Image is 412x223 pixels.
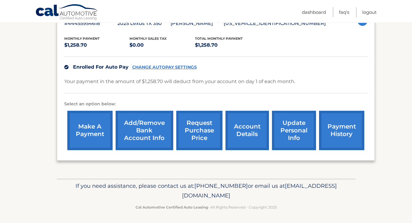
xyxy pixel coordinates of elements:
[64,41,130,49] p: $1,258.70
[302,7,326,17] a: Dashboard
[195,36,243,41] span: Total Monthly Payment
[61,204,352,210] p: - All Rights Reserved - Copyright 2025
[319,111,364,150] a: payment history
[225,111,269,150] a: account details
[136,205,208,209] strong: Cal Automotive Certified Auto Leasing
[224,19,326,28] p: [US_VEHICLE_IDENTIFICATION_NUMBER]
[73,64,129,70] span: Enrolled For Auto Pay
[64,19,117,28] p: #44455954618
[129,36,167,41] span: Monthly sales Tax
[272,111,316,150] a: update personal info
[116,111,173,150] a: Add/Remove bank account info
[61,181,352,200] p: If you need assistance, please contact us at: or email us at
[117,19,171,28] p: 2025 Lexus TX 350
[64,101,367,108] p: Select an option below:
[64,36,100,41] span: Monthly Payment
[64,65,69,69] img: check.svg
[339,7,349,17] a: FAQ's
[132,65,197,70] a: CHANGE AUTOPAY SETTINGS
[195,41,260,49] p: $1,258.70
[176,111,222,150] a: request purchase price
[35,4,99,21] a: Cal Automotive
[362,7,377,17] a: Logout
[129,41,195,49] p: $0.00
[171,19,224,28] p: [PERSON_NAME]
[194,182,248,189] span: [PHONE_NUMBER]
[67,111,113,150] a: make a payment
[64,77,295,86] p: Your payment in the amount of $1,258.70 will deduct from your account on day 1 of each month.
